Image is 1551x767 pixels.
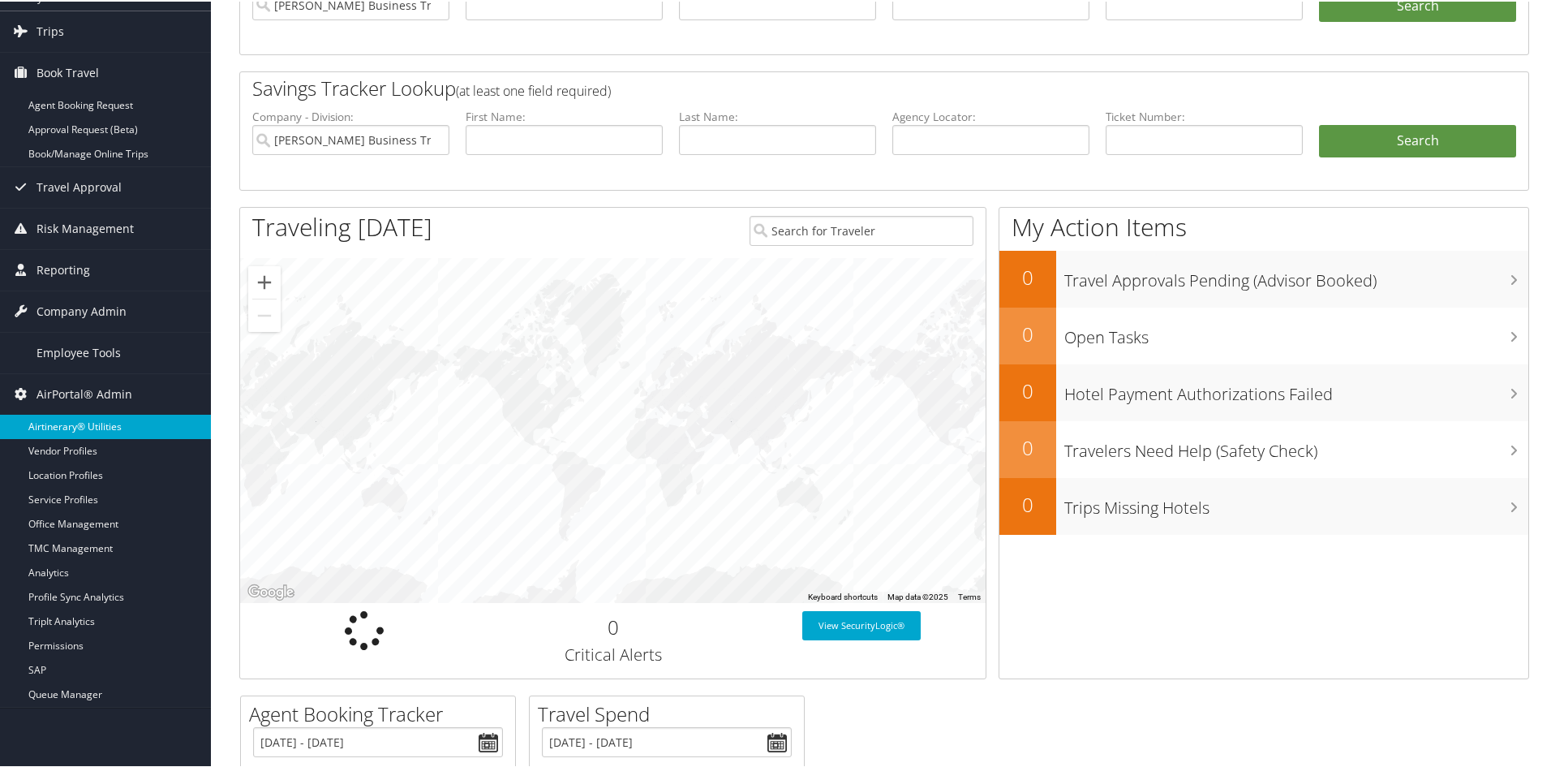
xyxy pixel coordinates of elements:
[999,306,1528,363] a: 0Open Tasks
[249,699,515,726] h2: Agent Booking Tracker
[679,107,876,123] label: Last Name:
[37,166,122,206] span: Travel Approval
[999,476,1528,533] a: 0Trips Missing Hotels
[466,107,663,123] label: First Name:
[999,363,1528,420] a: 0Hotel Payment Authorizations Failed
[958,591,981,600] a: Terms
[999,209,1528,243] h1: My Action Items
[37,290,127,330] span: Company Admin
[892,107,1089,123] label: Agency Locator:
[808,590,878,601] button: Keyboard shortcuts
[244,580,298,601] img: Google
[1064,487,1528,518] h3: Trips Missing Hotels
[252,107,449,123] label: Company - Division:
[999,319,1056,347] h2: 0
[252,209,432,243] h1: Traveling [DATE]
[37,207,134,248] span: Risk Management
[999,433,1056,460] h2: 0
[456,80,611,98] span: (at least one field required)
[37,331,121,372] span: Employee Tools
[887,591,948,600] span: Map data ©2025
[1064,430,1528,461] h3: Travelers Need Help (Safety Check)
[750,214,973,244] input: Search for Traveler
[1064,260,1528,291] h3: Travel Approvals Pending (Advisor Booked)
[1064,373,1528,404] h3: Hotel Payment Authorizations Failed
[501,642,724,665] h3: Critical Alerts
[248,298,281,330] button: Zoom out
[999,262,1056,290] h2: 0
[252,123,449,153] input: search accounts
[252,73,1409,101] h2: Savings Tracker Lookup
[37,51,99,92] span: Book Travel
[37,248,90,289] span: Reporting
[37,10,64,50] span: Trips
[1064,317,1528,347] h3: Open Tasks
[999,489,1056,517] h2: 0
[802,610,921,639] a: View SecurityLogic®
[37,373,132,413] span: AirPortal® Admin
[1319,123,1516,156] a: Search
[999,420,1528,476] a: 0Travelers Need Help (Safety Check)
[999,376,1056,403] h2: 0
[248,265,281,297] button: Zoom in
[501,612,724,640] h2: 0
[999,249,1528,306] a: 0Travel Approvals Pending (Advisor Booked)
[538,699,804,726] h2: Travel Spend
[244,580,298,601] a: Open this area in Google Maps (opens a new window)
[1106,107,1303,123] label: Ticket Number:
